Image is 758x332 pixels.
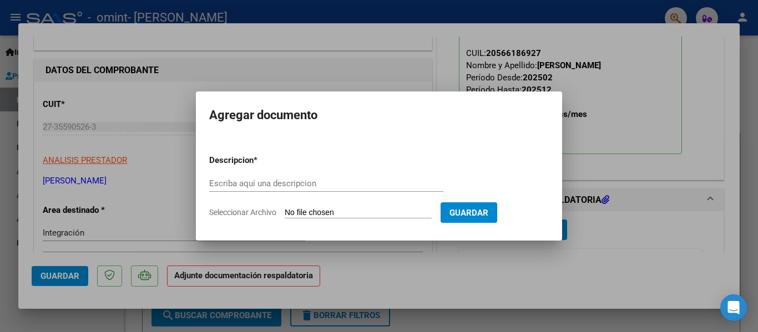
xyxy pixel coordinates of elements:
[449,208,488,218] span: Guardar
[720,294,747,321] div: Open Intercom Messenger
[209,105,549,126] h2: Agregar documento
[209,154,311,167] p: Descripcion
[209,208,276,217] span: Seleccionar Archivo
[441,202,497,223] button: Guardar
